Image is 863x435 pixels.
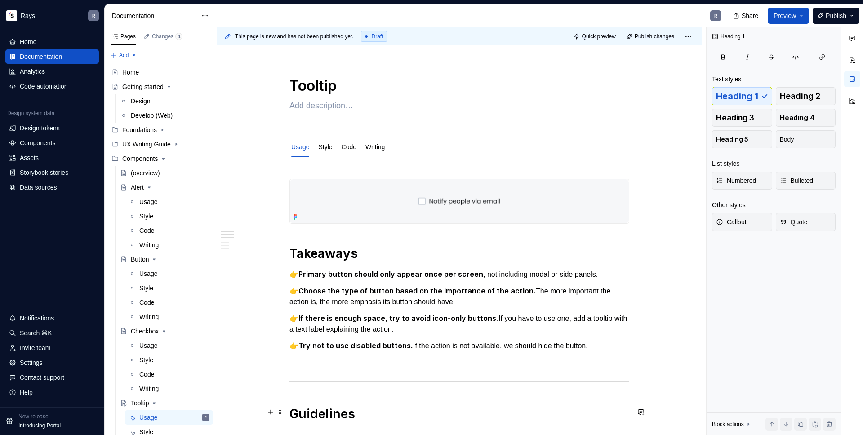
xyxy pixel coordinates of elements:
a: Settings [5,355,99,370]
strong: Try not to use disabled buttons. [298,341,413,350]
div: Design [131,97,151,106]
span: Share [742,11,758,20]
a: Alert [116,180,213,195]
a: Design [116,94,213,108]
div: Home [122,68,139,77]
div: UX Writing Guide [122,140,171,149]
div: Pages [111,33,136,40]
span: Add [119,52,129,59]
div: Writing [139,240,159,249]
button: Notifications [5,311,99,325]
button: Publish changes [623,30,678,43]
div: Changes [152,33,182,40]
h1: Guidelines [289,406,629,422]
strong: If there is enough space, try to avoid icon-only buttons. [298,314,498,323]
div: Text styles [712,75,741,84]
div: Style [139,355,153,364]
span: Heading 4 [780,113,814,122]
button: Numbered [712,172,772,190]
div: UX Writing Guide [108,137,213,151]
div: List styles [712,159,739,168]
div: Block actions [712,418,752,431]
p: Introducing Portal [18,422,61,429]
div: Code [139,298,154,307]
div: Assets [20,153,39,162]
span: Numbered [716,176,756,185]
a: Writing [365,143,385,151]
div: R [714,12,717,19]
button: Help [5,385,99,399]
div: Getting started [122,82,164,91]
div: Rays [21,11,35,20]
a: Components [5,136,99,150]
div: Code [338,137,360,156]
div: Checkbox [131,327,159,336]
div: Button [131,255,149,264]
button: Heading 4 [776,109,836,127]
div: Documentation [20,52,62,61]
div: Tooltip [131,399,149,408]
a: Style [125,281,213,295]
button: Heading 3 [712,109,772,127]
button: Callout [712,213,772,231]
a: Analytics [5,64,99,79]
button: Body [776,130,836,148]
textarea: Tooltip [288,75,627,97]
a: Usage [291,143,309,151]
button: Publish [813,8,859,24]
div: Usage [139,197,157,206]
a: Writing [125,382,213,396]
div: Components [108,151,213,166]
div: Data sources [20,183,57,192]
a: Writing [125,238,213,252]
img: 1ea2ac96-1058-4a93-8721-f54ec7e9269b.png [290,179,629,223]
a: Home [108,65,213,80]
a: Documentation [5,49,99,64]
a: Invite team [5,341,99,355]
div: Usage [288,137,313,156]
div: Components [20,138,55,147]
div: Develop (Web) [131,111,173,120]
span: Preview [774,11,796,20]
a: Tooltip [116,396,213,410]
a: Writing [125,310,213,324]
button: Contact support [5,370,99,385]
a: Data sources [5,180,99,195]
img: 6d3517f2-c9be-42ef-a17d-43333b4a1852.png [6,10,17,21]
p: 👉 If the action is not available, we should hide the button. [289,340,629,351]
div: Style [139,212,153,221]
div: Usage [139,413,157,422]
a: Code [125,223,213,238]
div: Foundations [108,123,213,137]
div: Settings [20,358,43,367]
div: Style [139,284,153,293]
button: Heading 5 [712,130,772,148]
div: Writing [362,137,388,156]
div: Writing [139,384,159,393]
button: Search ⌘K [5,326,99,340]
a: Code [125,367,213,382]
span: This page is new and has not been published yet. [235,33,354,40]
div: Foundations [122,125,157,134]
div: Home [20,37,36,46]
button: Share [729,8,764,24]
a: UsageR [125,410,213,425]
div: Writing [139,312,159,321]
div: Documentation [112,11,197,20]
a: Develop (Web) [116,108,213,123]
div: Usage [139,269,157,278]
a: Code [342,143,356,151]
button: Quote [776,213,836,231]
a: Design tokens [5,121,99,135]
button: RaysR [2,6,102,25]
strong: Primary button should only appear once per screen [298,270,483,279]
a: (overview) [116,166,213,180]
a: Usage [125,338,213,353]
span: Body [780,135,794,144]
a: Assets [5,151,99,165]
a: Style [125,209,213,223]
button: Heading 2 [776,87,836,105]
h1: Takeaways [289,245,629,262]
span: Bulleted [780,176,814,185]
button: Add [108,49,140,62]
